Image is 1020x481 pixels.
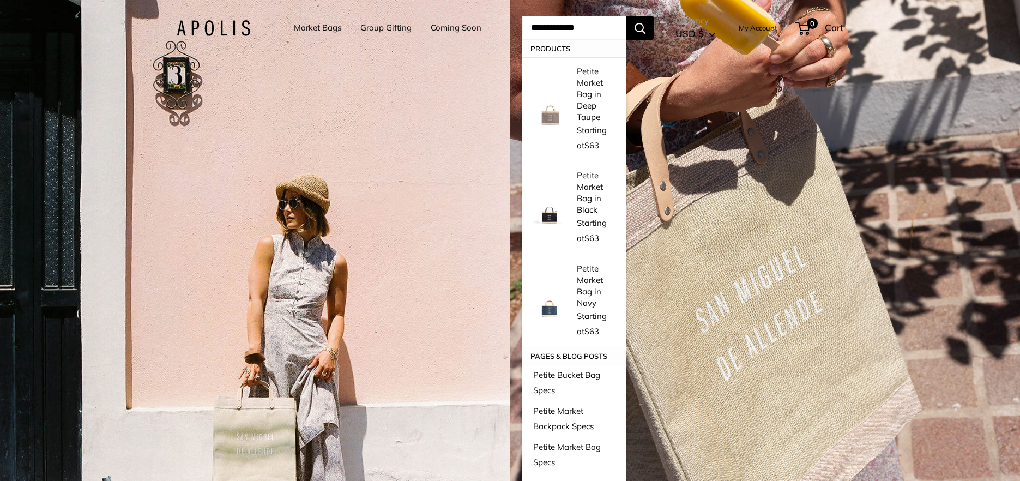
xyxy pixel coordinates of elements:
[796,19,843,37] a: 0 Cart
[522,347,626,365] p: Pages & Blog posts
[522,40,626,57] p: Products
[533,93,566,126] img: Petite Market Bag in Deep Taupe
[522,161,626,254] a: description_Make it yours with custom printed text. Petite Market Bag in Black Starting at$63
[522,365,626,401] a: Petite Bucket Bag Specs
[533,285,566,317] img: description_Make it yours with custom text.
[522,57,626,161] a: Petite Market Bag in Deep Taupe Petite Market Bag in Deep Taupe Starting at$63
[825,22,843,33] span: Cart
[522,401,626,437] a: Petite Market Backpack Specs
[675,25,715,43] button: USD $
[177,20,250,36] img: Apolis
[577,65,615,123] p: Petite Market Bag in Deep Taupe
[577,263,615,309] p: Petite Market Bag in Navy
[577,125,607,151] span: Starting at
[522,437,626,473] a: Petite Market Bag Specs
[577,311,607,336] span: Starting at
[739,21,777,34] a: My Account
[577,170,615,215] p: Petite Market Bag in Black
[675,28,704,39] span: USD $
[522,16,626,40] input: Search...
[584,326,599,336] span: $63
[431,20,481,35] a: Coming Soon
[675,13,715,28] span: Currency
[807,18,818,29] span: 0
[626,16,654,40] button: Search
[522,255,626,347] a: description_Make it yours with custom text. Petite Market Bag in Navy Starting at$63
[360,20,412,35] a: Group Gifting
[577,218,607,243] span: Starting at
[533,191,566,224] img: description_Make it yours with custom printed text.
[294,20,341,35] a: Market Bags
[584,140,599,151] span: $63
[584,233,599,243] span: $63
